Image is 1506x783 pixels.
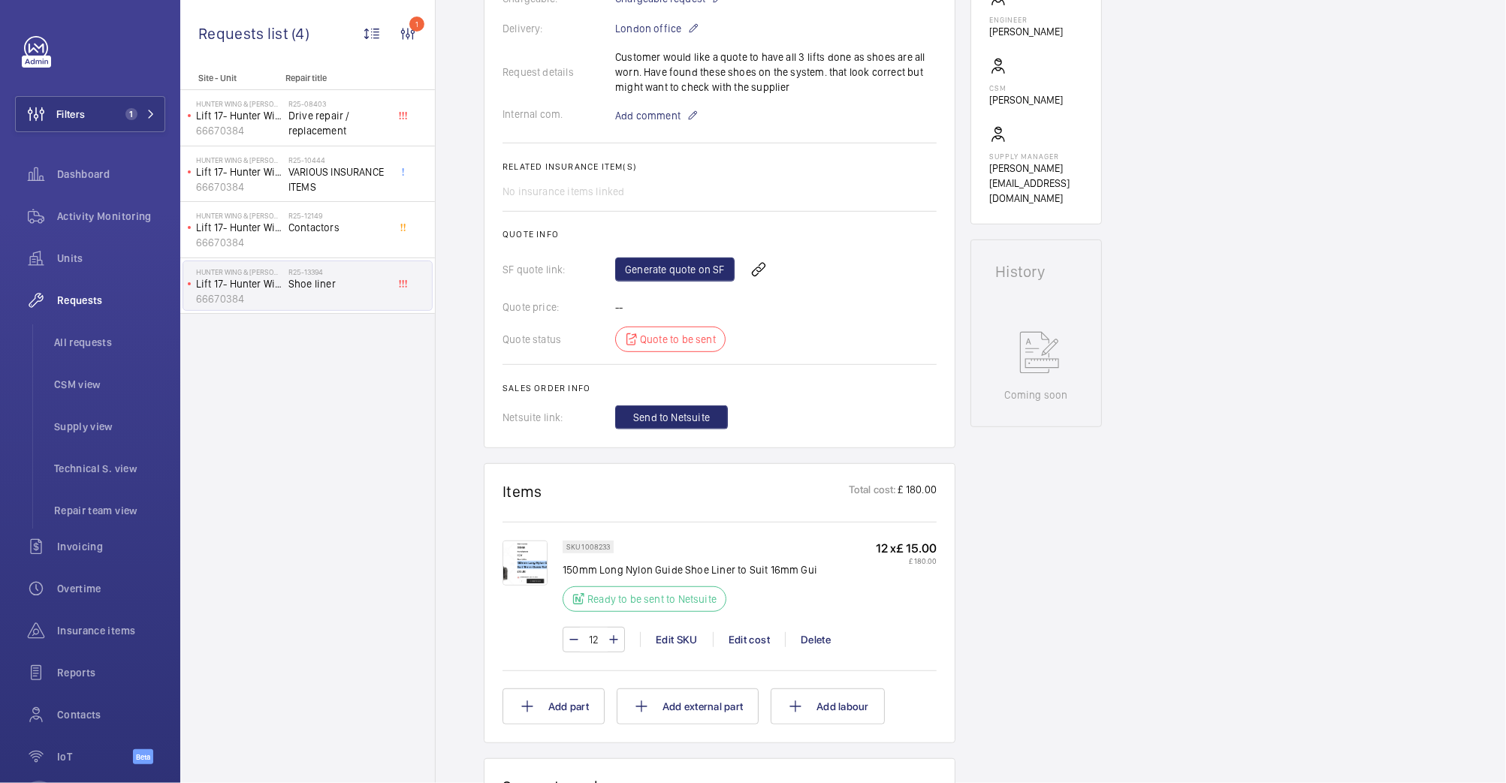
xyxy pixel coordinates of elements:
[56,107,85,122] span: Filters
[563,562,817,577] p: 150mm Long Nylon Guide Shoe Liner to Suit 16mm Gui
[615,257,735,282] a: Generate quote on SF
[54,419,165,434] span: Supply view
[57,539,165,554] span: Invoicing
[196,164,282,179] p: Lift 17- Hunter Wing (7FL)
[54,335,165,350] span: All requests
[57,209,165,224] span: Activity Monitoring
[54,461,165,476] span: Technical S. view
[57,665,165,680] span: Reports
[196,220,282,235] p: Lift 17- Hunter Wing (7FL)
[285,73,385,83] p: Repair title
[503,383,937,393] h2: Sales order info
[288,99,388,108] h2: R25-08403
[288,164,388,194] span: VARIOUS INSURANCE ITEMS
[615,20,699,38] p: London office
[771,688,885,724] button: Add labour
[633,410,710,425] span: Send to Netsuite
[54,377,165,392] span: CSM view
[125,108,137,120] span: 1
[989,152,1083,161] p: Supply manager
[196,123,282,138] p: 66670384
[503,229,937,239] h2: Quote info
[876,541,937,556] p: 12 x £ 15.00
[196,267,282,276] p: Hunter Wing & [PERSON_NAME]
[503,688,605,724] button: Add part
[57,167,165,182] span: Dashboard
[995,264,1077,279] h1: History
[989,24,1063,39] p: [PERSON_NAME]
[617,688,759,724] button: Add external part
[288,267,388,276] h2: R25-13394
[785,632,846,647] div: Delete
[196,155,282,164] p: Hunter Wing & [PERSON_NAME]
[54,503,165,518] span: Repair team view
[57,581,165,596] span: Overtime
[615,108,681,123] span: Add comment
[713,632,785,647] div: Edit cost
[989,92,1063,107] p: [PERSON_NAME]
[133,749,153,764] span: Beta
[196,291,282,306] p: 66670384
[989,83,1063,92] p: CSM
[288,211,388,220] h2: R25-12149
[196,276,282,291] p: Lift 17- Hunter Wing (7FL)
[615,405,728,429] button: Send to Netsuite
[196,211,282,220] p: Hunter Wing & [PERSON_NAME]
[503,482,542,501] h1: Items
[57,749,133,764] span: IoT
[198,24,291,43] span: Requests list
[196,99,282,108] p: Hunter Wing & [PERSON_NAME]
[587,592,717,607] p: Ready to be sent to Netsuite
[196,179,282,194] p: 66670384
[566,544,610,550] p: SKU 1008233
[57,293,165,308] span: Requests
[1004,387,1067,402] p: Coming soon
[57,623,165,638] span: Insurance items
[989,15,1063,24] p: Engineer
[288,108,388,138] span: Drive repair / replacement
[57,251,165,266] span: Units
[288,155,388,164] h2: R25-10444
[876,556,937,565] p: £ 180.00
[180,73,279,83] p: Site - Unit
[57,707,165,722] span: Contacts
[288,276,388,291] span: Shoe liner
[503,541,548,586] img: K6ruKUXNh1ySCghv8vJA8vhI2gC-fkDxlWScBRZF7OAHRVuE.png
[897,482,937,501] p: £ 180.00
[850,482,897,501] p: Total cost:
[15,96,165,132] button: Filters1
[196,235,282,250] p: 66670384
[196,108,282,123] p: Lift 17- Hunter Wing (7FL)
[989,161,1083,206] p: [PERSON_NAME][EMAIL_ADDRESS][DOMAIN_NAME]
[503,161,937,172] h2: Related insurance item(s)
[640,632,713,647] div: Edit SKU
[288,220,388,235] span: Contactors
